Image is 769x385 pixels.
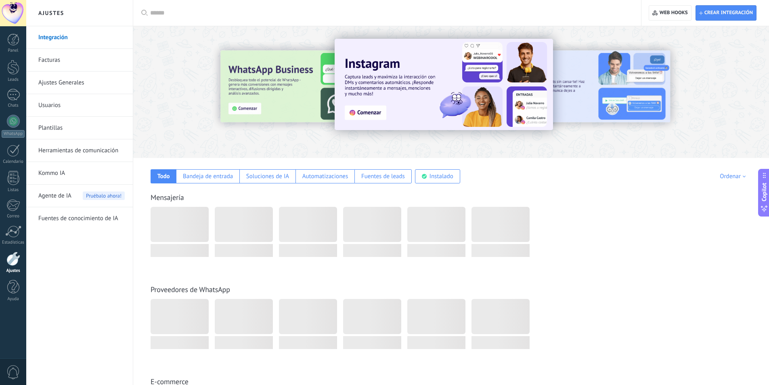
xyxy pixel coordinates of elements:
[649,5,691,21] button: Web hooks
[38,72,125,94] a: Ajustes Generales
[2,268,25,273] div: Ajustes
[361,173,405,180] div: Fuentes de leads
[38,26,125,49] a: Integración
[760,183,768,201] span: Copilot
[2,187,25,193] div: Listas
[660,10,688,16] span: Web hooks
[26,26,133,49] li: Integración
[2,240,25,245] div: Estadísticas
[430,173,453,180] div: Instalado
[2,77,25,82] div: Leads
[157,173,170,180] div: Todo
[183,173,233,180] div: Bandeja de entrada
[38,117,125,139] a: Plantillas
[2,103,25,108] div: Chats
[302,173,348,180] div: Automatizaciones
[2,159,25,164] div: Calendario
[26,185,133,207] li: Agente de IA
[38,162,125,185] a: Kommo IA
[151,193,184,202] a: Mensajería
[2,214,25,219] div: Correo
[26,94,133,117] li: Usuarios
[151,285,230,294] a: Proveedores de WhatsApp
[26,117,133,139] li: Plantillas
[38,207,125,230] a: Fuentes de conocimiento de IA
[498,50,670,122] img: Slide 2
[38,185,125,207] a: Agente de IAPruébalo ahora!
[335,39,553,130] img: Slide 1
[26,49,133,72] li: Facturas
[704,10,753,16] span: Crear integración
[246,173,289,180] div: Soluciones de IA
[83,191,125,200] span: Pruébalo ahora!
[38,49,125,72] a: Facturas
[26,72,133,94] li: Ajustes Generales
[26,162,133,185] li: Kommo IA
[2,48,25,53] div: Panel
[220,50,392,122] img: Slide 3
[2,130,25,138] div: WhatsApp
[38,185,71,207] span: Agente de IA
[2,297,25,302] div: Ayuda
[38,139,125,162] a: Herramientas de comunicación
[26,207,133,229] li: Fuentes de conocimiento de IA
[720,173,748,180] div: Ordenar
[696,5,756,21] button: Crear integración
[38,94,125,117] a: Usuarios
[26,139,133,162] li: Herramientas de comunicación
